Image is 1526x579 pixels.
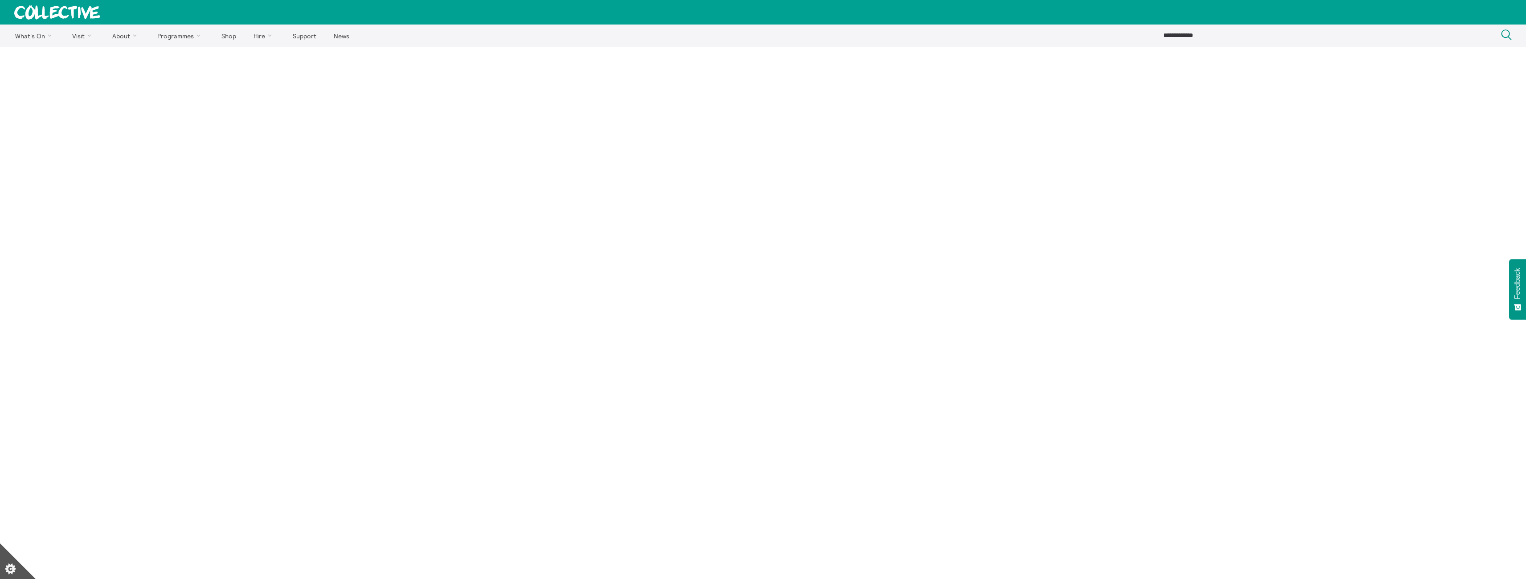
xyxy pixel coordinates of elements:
[285,25,324,47] a: Support
[104,25,148,47] a: About
[150,25,212,47] a: Programmes
[7,25,63,47] a: What's On
[326,25,357,47] a: News
[1509,259,1526,320] button: Feedback - Show survey
[1514,268,1522,299] span: Feedback
[213,25,244,47] a: Shop
[246,25,283,47] a: Hire
[65,25,103,47] a: Visit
